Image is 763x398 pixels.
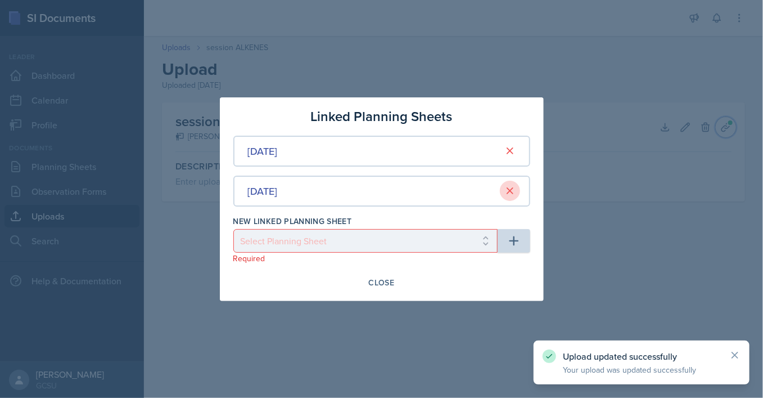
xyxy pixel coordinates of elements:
div: [DATE] [248,144,278,159]
div: [DATE] [248,184,278,199]
p: Your upload was updated successfully [563,364,720,375]
div: Close [369,278,395,287]
p: Required [233,253,498,264]
h3: Linked Planning Sheets [311,106,453,127]
label: New Linked Planning Sheet [233,216,352,227]
button: Close [362,273,402,292]
p: Upload updated successfully [563,351,720,362]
